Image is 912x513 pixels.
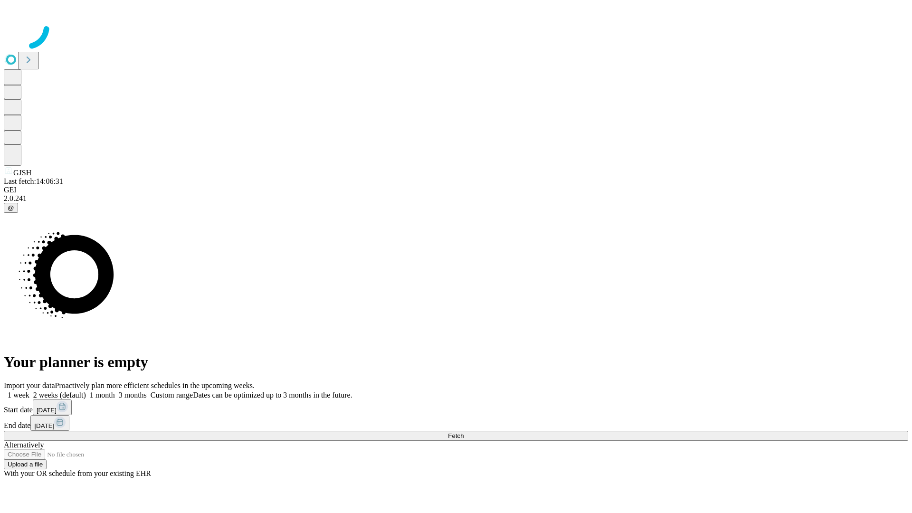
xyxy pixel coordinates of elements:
[4,469,151,477] span: With your OR schedule from your existing EHR
[4,194,908,203] div: 2.0.241
[90,391,115,399] span: 1 month
[33,399,72,415] button: [DATE]
[4,186,908,194] div: GEI
[4,441,44,449] span: Alternatively
[37,407,57,414] span: [DATE]
[34,422,54,429] span: [DATE]
[4,353,908,371] h1: Your planner is empty
[4,381,55,389] span: Import your data
[33,391,86,399] span: 2 weeks (default)
[4,415,908,431] div: End date
[8,391,29,399] span: 1 week
[30,415,69,431] button: [DATE]
[151,391,193,399] span: Custom range
[193,391,352,399] span: Dates can be optimized up to 3 months in the future.
[4,431,908,441] button: Fetch
[55,381,255,389] span: Proactively plan more efficient schedules in the upcoming weeks.
[4,459,47,469] button: Upload a file
[448,432,464,439] span: Fetch
[4,399,908,415] div: Start date
[13,169,31,177] span: GJSH
[119,391,147,399] span: 3 months
[4,177,63,185] span: Last fetch: 14:06:31
[8,204,14,211] span: @
[4,203,18,213] button: @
